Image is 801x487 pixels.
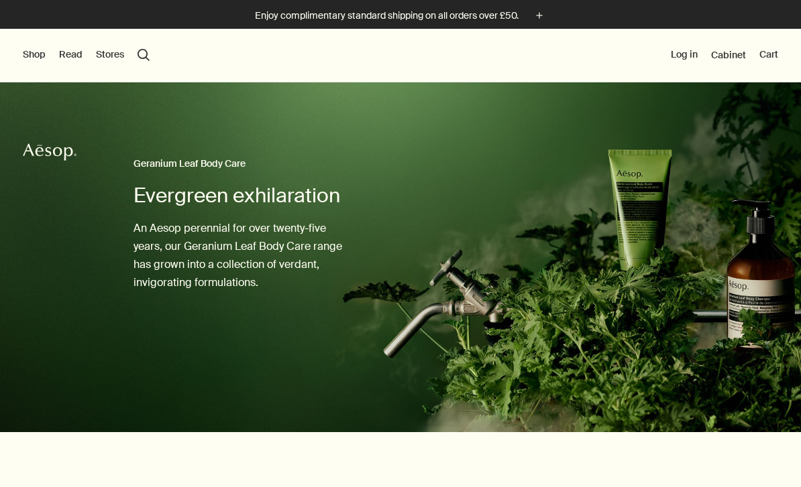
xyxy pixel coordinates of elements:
[96,48,124,62] button: Stores
[133,156,347,172] h2: Geranium Leaf Body Care
[255,9,519,23] p: Enjoy complimentary standard shipping on all orders over £50.
[23,142,76,162] svg: Aesop
[59,48,83,62] button: Read
[19,139,80,169] a: Aesop
[133,182,347,209] h1: Evergreen exhilaration
[671,29,778,82] nav: supplementary
[23,48,46,62] button: Shop
[255,8,547,23] button: Enjoy complimentary standard shipping on all orders over £50.
[711,49,746,61] a: Cabinet
[40,466,215,482] h3: A diverse range
[759,48,778,62] button: Cart
[133,219,347,292] p: An Aesop perennial for over twenty-five years, our Geranium Leaf Body Care range has grown into a...
[138,49,150,61] button: Open search
[671,48,698,62] button: Log in
[23,29,150,82] nav: primary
